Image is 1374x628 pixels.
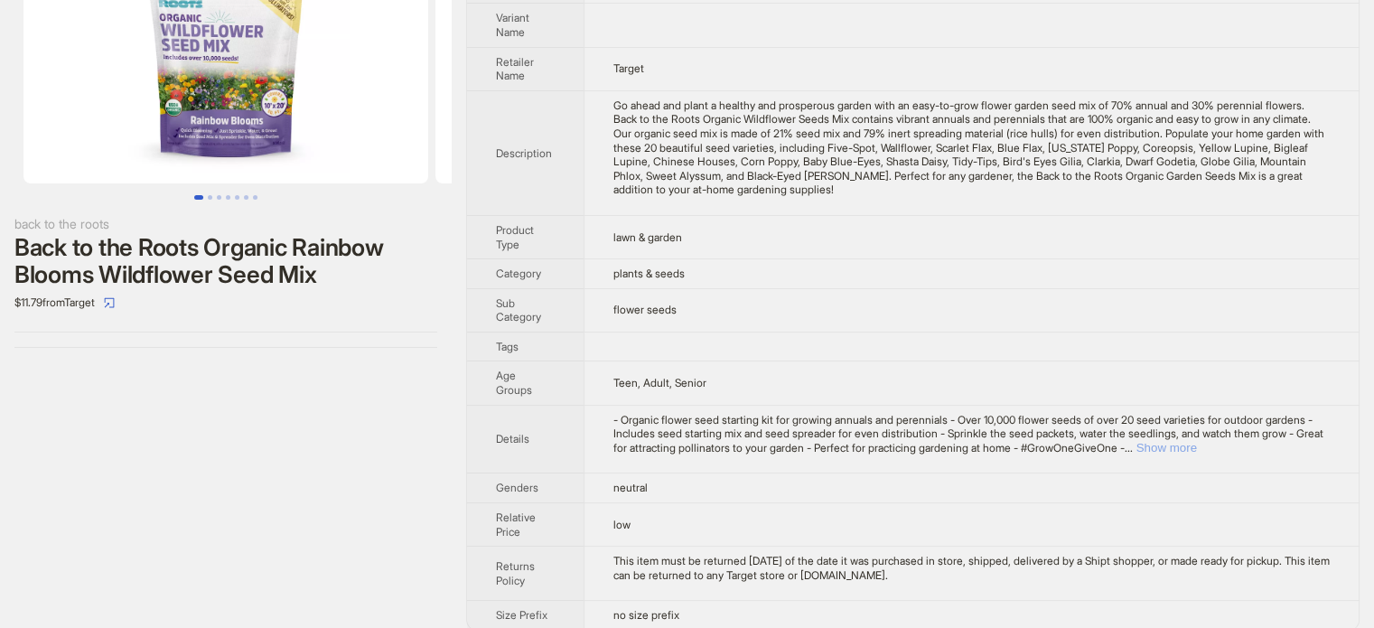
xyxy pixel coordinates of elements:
span: no size prefix [613,608,679,622]
span: Sub Category [496,296,541,324]
span: lawn & garden [613,230,682,244]
span: Genders [496,481,538,494]
span: Relative Price [496,511,536,539]
span: - Organic flower seed starting kit for growing annuals and perennials - Over 10,000 flower seeds ... [613,413,1323,455]
button: Expand [1136,441,1197,455]
span: low [613,518,631,531]
span: plants & seeds [613,267,685,280]
span: Product Type [496,223,534,251]
span: Returns Policy [496,559,535,587]
span: ... [1125,441,1133,455]
div: - Organic flower seed starting kit for growing annuals and perennials - Over 10,000 flower seeds ... [613,413,1330,455]
div: Go ahead and plant a healthy and prosperous garden with an easy-to-grow flower garden seed mix of... [613,98,1330,197]
span: select [104,297,115,308]
span: neutral [613,481,648,494]
button: Go to slide 1 [194,195,203,200]
span: Description [496,146,552,160]
div: This item must be returned within 90 days of the date it was purchased in store, shipped, deliver... [613,554,1330,582]
span: Size Prefix [496,608,547,622]
span: Teen, Adult, Senior [613,376,706,389]
span: flower seeds [613,303,677,316]
span: Variant Name [496,11,529,39]
span: Tags [496,340,519,353]
span: Category [496,267,541,280]
button: Go to slide 7 [253,195,257,200]
button: Go to slide 5 [235,195,239,200]
button: Go to slide 4 [226,195,230,200]
span: Details [496,432,529,445]
div: back to the roots [14,214,437,234]
div: Back to the Roots Organic Rainbow Blooms Wildflower Seed Mix [14,234,437,288]
button: Go to slide 6 [244,195,248,200]
span: Age Groups [496,369,532,397]
div: $11.79 from Target [14,288,437,317]
span: Target [613,61,644,75]
button: Go to slide 3 [217,195,221,200]
button: Go to slide 2 [208,195,212,200]
span: Retailer Name [496,55,534,83]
